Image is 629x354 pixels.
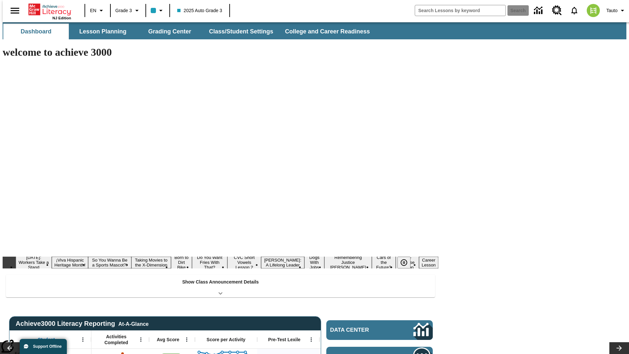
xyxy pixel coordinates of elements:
[29,2,71,20] div: Home
[324,254,372,271] button: Slide 10 Remembering Justice O'Connor
[113,5,143,16] button: Grade: Grade 3, Select a grade
[280,24,375,39] button: College and Career Readiness
[177,7,222,14] span: 2025 Auto Grade 3
[157,337,179,343] span: Avg Score
[52,257,88,268] button: Slide 2 ¡Viva Hispanic Heritage Month!
[3,22,626,39] div: SubNavbar
[397,257,417,268] div: Pause
[88,257,131,268] button: Slide 3 So You Wanna Be a Sports Mascot?!
[261,257,304,268] button: Slide 8 Dianne Feinstein: A Lifelong Leader
[38,337,55,343] span: Student
[5,1,25,20] button: Open side menu
[396,254,419,271] button: Slide 12 Pre-release lesson
[583,2,604,19] button: Select a new avatar
[419,257,438,268] button: Slide 13 Career Lesson
[530,2,548,20] a: Data Center
[609,342,629,354] button: Lesson carousel, Next
[70,24,136,39] button: Lesson Planning
[3,24,376,39] div: SubNavbar
[397,257,410,268] button: Pause
[148,5,167,16] button: Class color is light blue. Change class color
[171,254,192,271] button: Slide 5 Born to Dirt Bike
[207,337,246,343] span: Score per Activity
[95,334,138,345] span: Activities Completed
[29,3,71,16] a: Home
[115,7,132,14] span: Grade 3
[268,337,301,343] span: Pre-Test Lexile
[182,279,259,285] p: Show Class Announcement Details
[90,7,96,14] span: EN
[3,24,69,39] button: Dashboard
[78,335,88,344] button: Open Menu
[136,335,146,344] button: Open Menu
[16,320,149,327] span: Achieve3000 Literacy Reporting
[192,254,228,271] button: Slide 6 Do You Want Fries With That?
[587,4,600,17] img: avatar image
[372,254,396,271] button: Slide 11 Cars of the Future?
[227,254,261,271] button: Slide 7 CVC Short Vowels Lesson 2
[204,24,278,39] button: Class/Student Settings
[182,335,192,344] button: Open Menu
[33,344,62,349] span: Support Offline
[20,339,67,354] button: Support Offline
[330,327,391,333] span: Data Center
[3,46,438,58] h1: welcome to achieve 3000
[304,254,324,271] button: Slide 9 Dogs With Jobs
[16,254,52,271] button: Slide 1 Labor Day: Workers Take a Stand
[326,320,433,340] a: Data Center
[604,5,629,16] button: Profile/Settings
[118,320,148,327] div: At-A-Glance
[548,2,566,19] a: Resource Center, Will open in new tab
[306,335,316,344] button: Open Menu
[6,275,435,297] div: Show Class Announcement Details
[52,16,71,20] span: NJ Edition
[606,7,618,14] span: Tauto
[87,5,108,16] button: Language: EN, Select a language
[131,257,171,268] button: Slide 4 Taking Movies to the X-Dimension
[137,24,202,39] button: Grading Center
[566,2,583,19] a: Notifications
[415,5,505,16] input: search field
